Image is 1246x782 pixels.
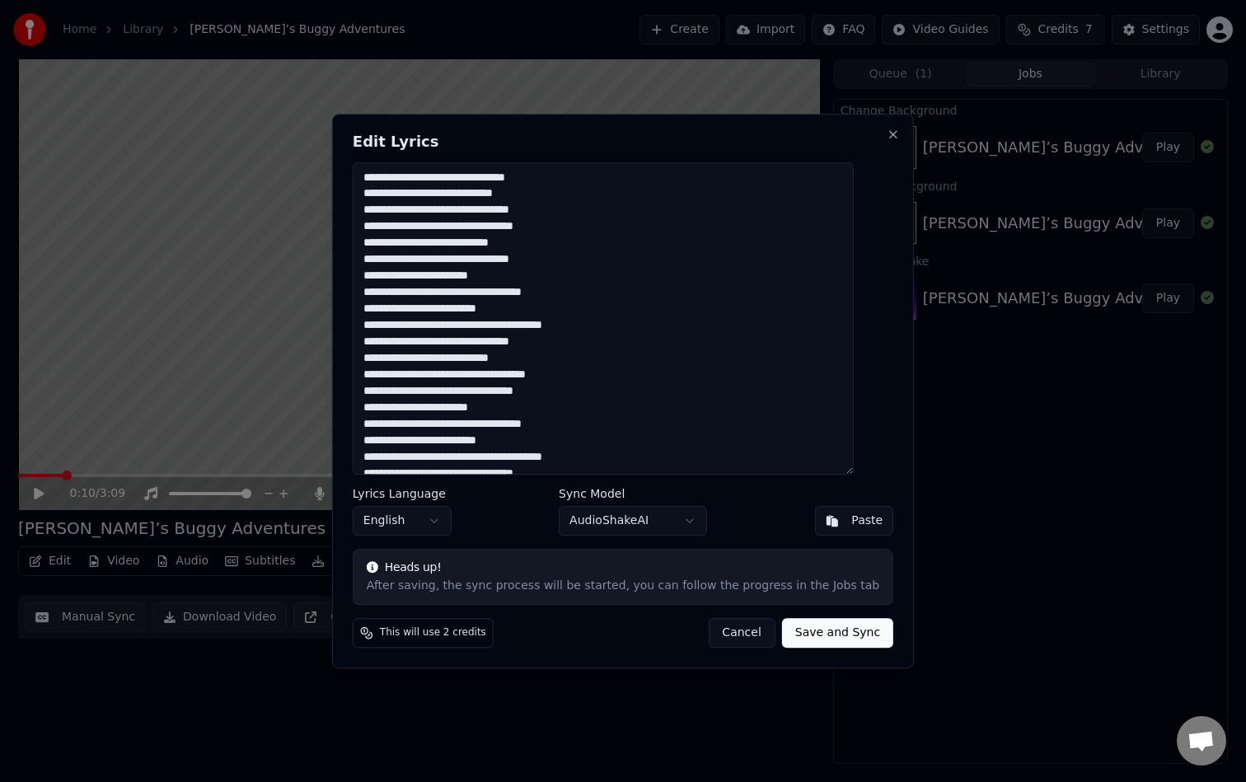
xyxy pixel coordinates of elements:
button: Cancel [708,618,775,648]
button: Paste [814,506,893,536]
div: Heads up! [367,560,879,576]
div: After saving, the sync process will be started, you can follow the progress in the Jobs tab [367,578,879,594]
h2: Edit Lyrics [353,134,893,149]
button: Save and Sync [782,618,893,648]
div: Paste [851,513,883,529]
label: Lyrics Language [353,488,452,499]
label: Sync Model [559,488,707,499]
span: This will use 2 credits [380,626,486,639]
